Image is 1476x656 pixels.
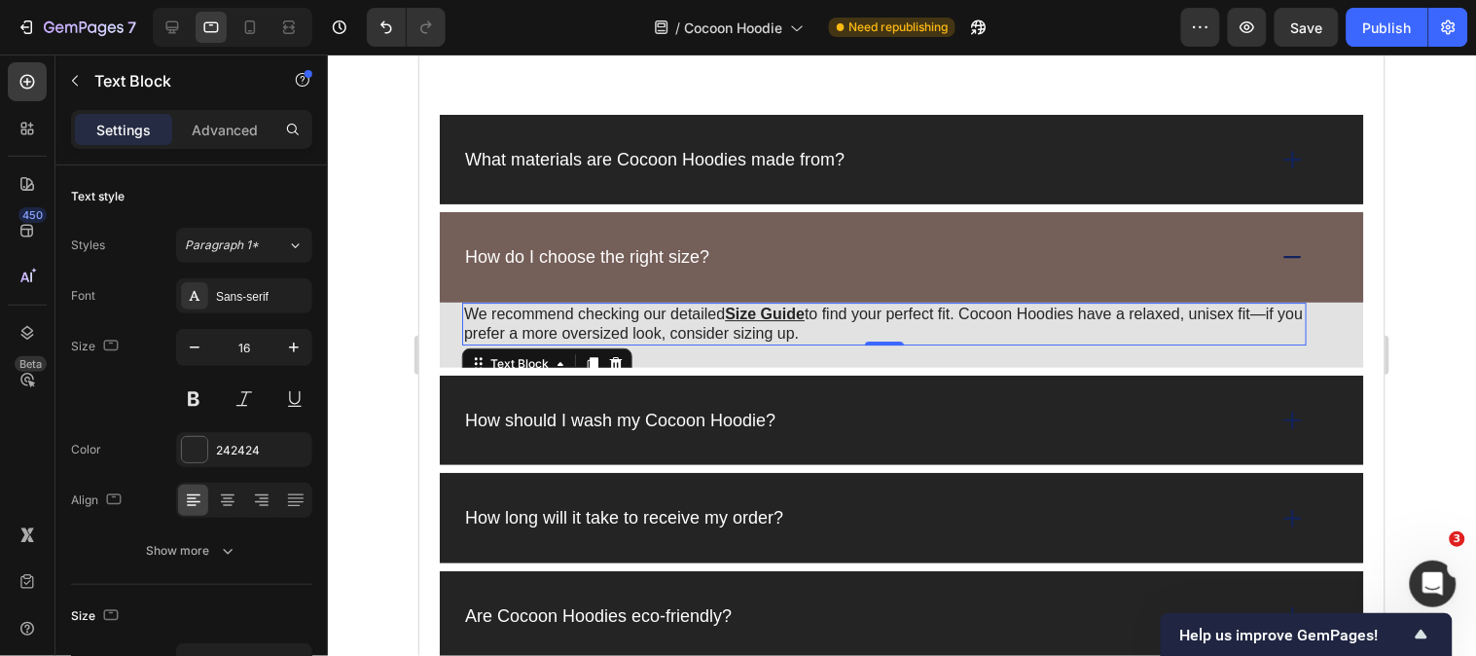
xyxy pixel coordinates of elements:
button: Save [1275,8,1339,47]
div: Font [71,287,95,305]
button: Publish [1347,8,1428,47]
iframe: Design area [419,55,1385,656]
span: Paragraph 1* [185,237,259,254]
p: Settings [96,120,151,140]
div: Align [71,488,126,514]
div: Size [71,603,123,630]
div: Size [71,334,123,360]
span: Need republishing [848,18,948,36]
button: 7 [8,8,145,47]
div: Styles [71,237,105,254]
button: Show more [71,533,312,568]
span: Save [1291,19,1323,36]
span: / [675,18,680,38]
div: Sans-serif [216,288,307,306]
span: 3 [1450,531,1465,547]
div: Undo/Redo [367,8,446,47]
button: Paragraph 1* [176,228,312,263]
p: 7 [127,16,136,39]
div: Color [71,441,101,458]
span: Cocoon Hoodie [684,18,782,38]
button: Show survey - Help us improve GemPages! [1180,623,1433,646]
div: Publish [1363,18,1412,38]
div: Show more [147,541,237,561]
span: Help us improve GemPages! [1180,626,1410,644]
div: Text style [71,188,125,205]
p: Advanced [192,120,258,140]
div: Beta [15,356,47,372]
iframe: Intercom live chat [1410,561,1457,607]
p: Text Block [94,69,260,92]
div: 242424 [216,442,307,459]
div: 450 [18,207,47,223]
